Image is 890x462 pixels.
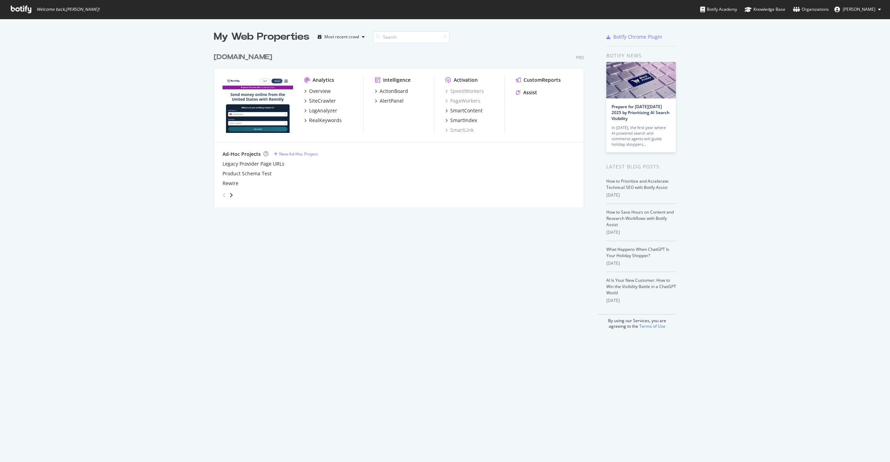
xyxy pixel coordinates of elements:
img: Prepare for Black Friday 2025 by Prioritizing AI Search Visibility [606,62,676,98]
div: Latest Blog Posts [606,163,676,170]
div: Most recent crawl [324,35,359,39]
div: [DATE] [606,192,676,198]
a: How to Save Hours on Content and Research Workflows with Botify Assist [606,209,674,228]
a: Overview [304,88,331,95]
a: Terms of Use [639,323,665,329]
img: remitly.com [222,77,293,133]
span: Filip Żołyniak [843,6,875,12]
a: Botify Chrome Plugin [606,33,662,40]
span: Welcome back, [PERSON_NAME] ! [37,7,99,12]
div: Organizations [793,6,829,13]
button: [PERSON_NAME] [829,4,887,15]
a: Assist [516,89,537,96]
div: Botify Chrome Plugin [613,33,662,40]
a: SmartLink [445,127,474,134]
div: RealKeywords [309,117,342,124]
div: Botify news [606,52,676,59]
a: CustomReports [516,77,561,83]
a: What Happens When ChatGPT Is Your Holiday Shopper? [606,246,669,258]
div: LogAnalyzer [309,107,337,114]
div: angle-left [220,190,229,201]
a: LogAnalyzer [304,107,337,114]
div: [DATE] [606,260,676,266]
div: angle-right [229,192,234,199]
a: PageWorkers [445,97,480,104]
a: Rewire [222,180,238,187]
div: In [DATE], the first year where AI-powered search and commerce agents will guide holiday shoppers… [612,125,671,147]
a: SmartContent [445,107,483,114]
a: Legacy Provider Page URLs [222,160,284,167]
a: SiteCrawler [304,97,336,104]
a: SpeedWorkers [445,88,484,95]
div: Overview [309,88,331,95]
div: Pro [576,55,584,61]
div: Activation [454,77,478,83]
div: CustomReports [524,77,561,83]
div: AlertPanel [380,97,404,104]
div: [DATE] [606,229,676,236]
div: Assist [523,89,537,96]
div: SmartIndex [450,117,477,124]
div: New Ad-Hoc Project [279,151,318,157]
div: Knowledge Base [745,6,785,13]
div: SiteCrawler [309,97,336,104]
a: How to Prioritize and Accelerate Technical SEO with Botify Assist [606,178,669,190]
a: Product Schema Test [222,170,272,177]
div: [DATE] [606,297,676,304]
div: grid [214,44,590,207]
a: [DOMAIN_NAME] [214,52,275,62]
div: My Web Properties [214,30,309,44]
div: ActionBoard [380,88,408,95]
input: Search [373,31,450,43]
div: [DOMAIN_NAME] [214,52,272,62]
div: Botify Academy [700,6,737,13]
div: Intelligence [383,77,411,83]
a: RealKeywords [304,117,342,124]
a: New Ad-Hoc Project [274,151,318,157]
a: Prepare for [DATE][DATE] 2025 by Prioritizing AI Search Visibility [612,104,670,121]
div: By using our Services, you are agreeing to the [598,314,676,329]
a: AI Is Your New Customer: How to Win the Visibility Battle in a ChatGPT World [606,277,676,296]
a: ActionBoard [375,88,408,95]
div: Analytics [313,77,334,83]
div: Ad-Hoc Projects [222,151,261,158]
a: SmartIndex [445,117,477,124]
a: AlertPanel [375,97,404,104]
button: Most recent crawl [315,31,367,42]
div: SmartContent [450,107,483,114]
